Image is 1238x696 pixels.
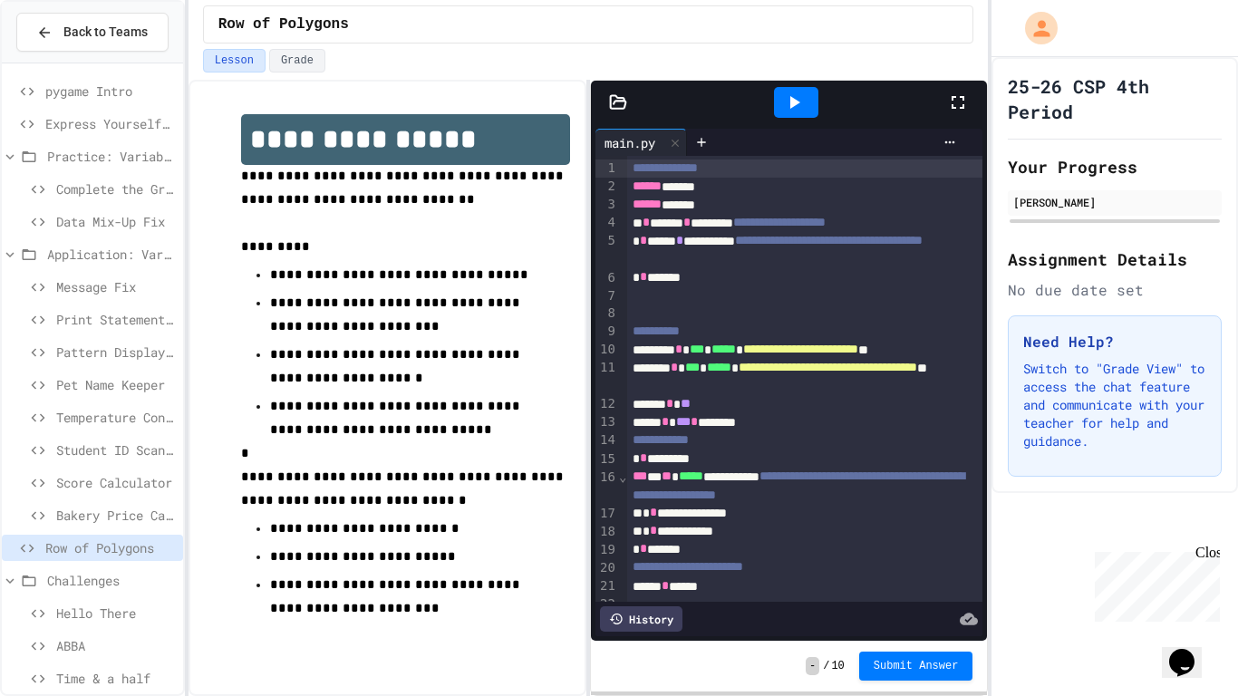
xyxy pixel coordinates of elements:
[600,606,682,632] div: History
[595,159,618,178] div: 1
[269,49,325,72] button: Grade
[56,179,176,198] span: Complete the Greeting
[56,343,176,362] span: Pattern Display Challenge
[806,657,819,675] span: -
[56,604,176,623] span: Hello There
[1008,279,1222,301] div: No due date set
[595,287,618,305] div: 7
[595,133,664,152] div: main.py
[595,450,618,469] div: 15
[1006,7,1062,49] div: My Account
[45,114,176,133] span: Express Yourself in Python!
[595,505,618,523] div: 17
[595,541,618,559] div: 19
[595,269,618,287] div: 6
[45,82,176,101] span: pygame Intro
[56,473,176,492] span: Score Calculator
[595,413,618,431] div: 13
[595,341,618,359] div: 10
[203,49,266,72] button: Lesson
[1008,246,1222,272] h2: Assignment Details
[1088,545,1220,622] iframe: chat widget
[595,196,618,214] div: 3
[56,669,176,688] span: Time & a half
[47,147,176,166] span: Practice: Variables/Print
[595,523,618,541] div: 18
[1023,331,1206,353] h3: Need Help?
[63,23,148,42] span: Back to Teams
[1162,623,1220,678] iframe: chat widget
[618,469,627,484] span: Fold line
[56,310,176,329] span: Print Statement Repair
[595,323,618,341] div: 9
[56,506,176,525] span: Bakery Price Calculator
[823,659,829,673] span: /
[595,304,618,323] div: 8
[45,538,176,557] span: Row of Polygons
[47,571,176,590] span: Challenges
[56,375,176,394] span: Pet Name Keeper
[595,559,618,577] div: 20
[859,652,973,681] button: Submit Answer
[595,595,618,614] div: 22
[56,440,176,459] span: Student ID Scanner
[7,7,125,115] div: Chat with us now!Close
[1023,360,1206,450] p: Switch to "Grade View" to access the chat feature and communicate with your teacher for help and ...
[595,129,687,156] div: main.py
[595,359,618,395] div: 11
[595,395,618,413] div: 12
[56,636,176,655] span: ABBA
[595,431,618,449] div: 14
[47,245,176,264] span: Application: Variables/Print
[56,277,176,296] span: Message Fix
[1013,194,1216,210] div: [PERSON_NAME]
[831,659,844,673] span: 10
[595,577,618,595] div: 21
[595,469,618,505] div: 16
[16,13,169,52] button: Back to Teams
[595,214,618,232] div: 4
[595,178,618,196] div: 2
[56,408,176,427] span: Temperature Converter
[56,212,176,231] span: Data Mix-Up Fix
[218,14,349,35] span: Row of Polygons
[595,232,618,268] div: 5
[1008,73,1222,124] h1: 25-26 CSP 4th Period
[874,659,959,673] span: Submit Answer
[1008,154,1222,179] h2: Your Progress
